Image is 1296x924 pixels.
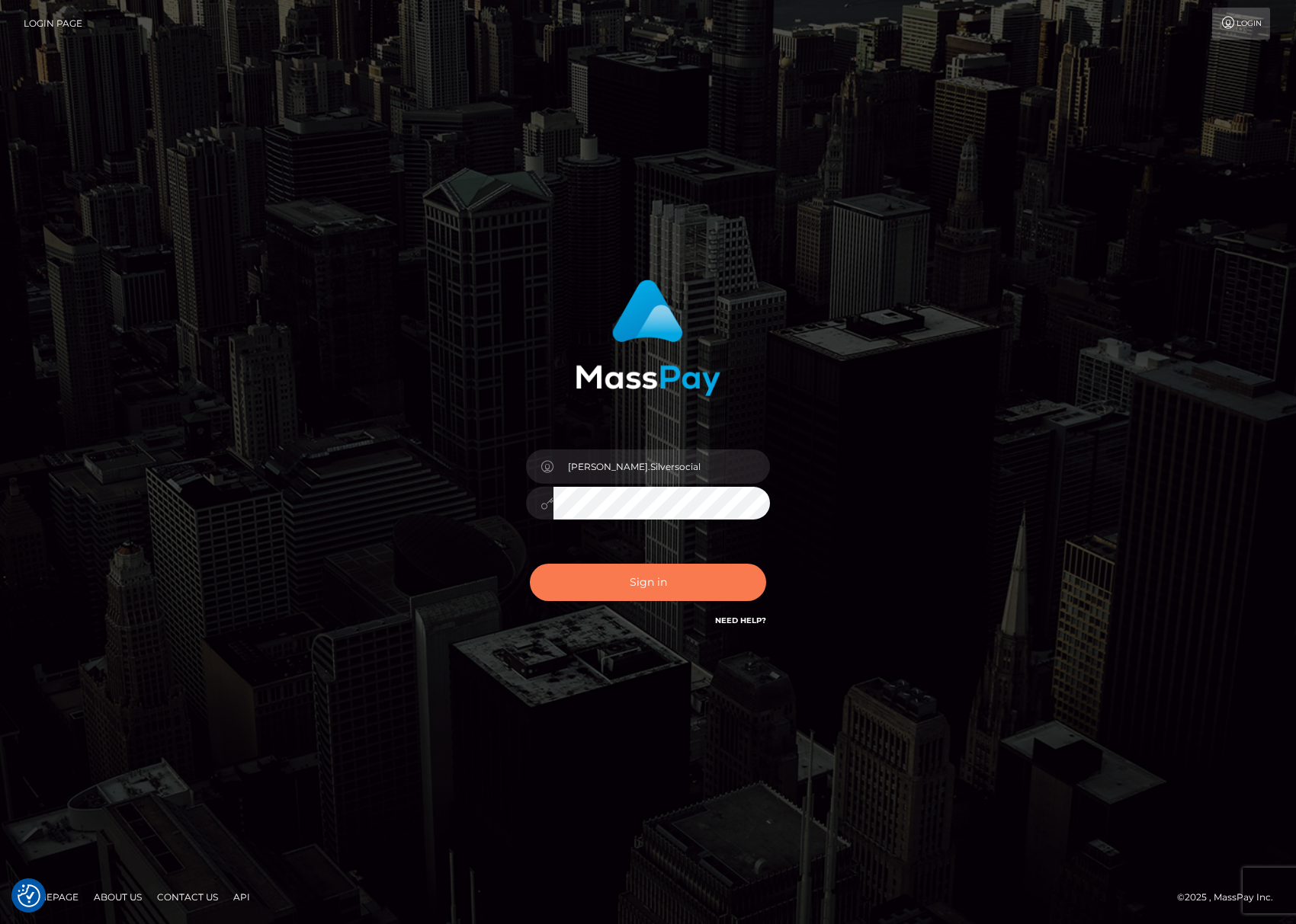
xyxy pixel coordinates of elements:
a: About Us [88,885,148,909]
button: Sign in [530,564,766,601]
a: Contact Us [151,885,224,909]
a: API [227,885,256,909]
a: Login [1212,8,1270,40]
button: Consent Preferences [18,884,40,907]
img: MassPay Login [576,280,720,396]
img: Revisit consent button [18,884,40,907]
a: Login Page [24,8,82,40]
a: Homepage [17,885,85,909]
a: Need Help? [715,615,766,625]
input: Username... [553,449,770,484]
div: © 2025 , MassPay Inc. [1177,889,1285,906]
